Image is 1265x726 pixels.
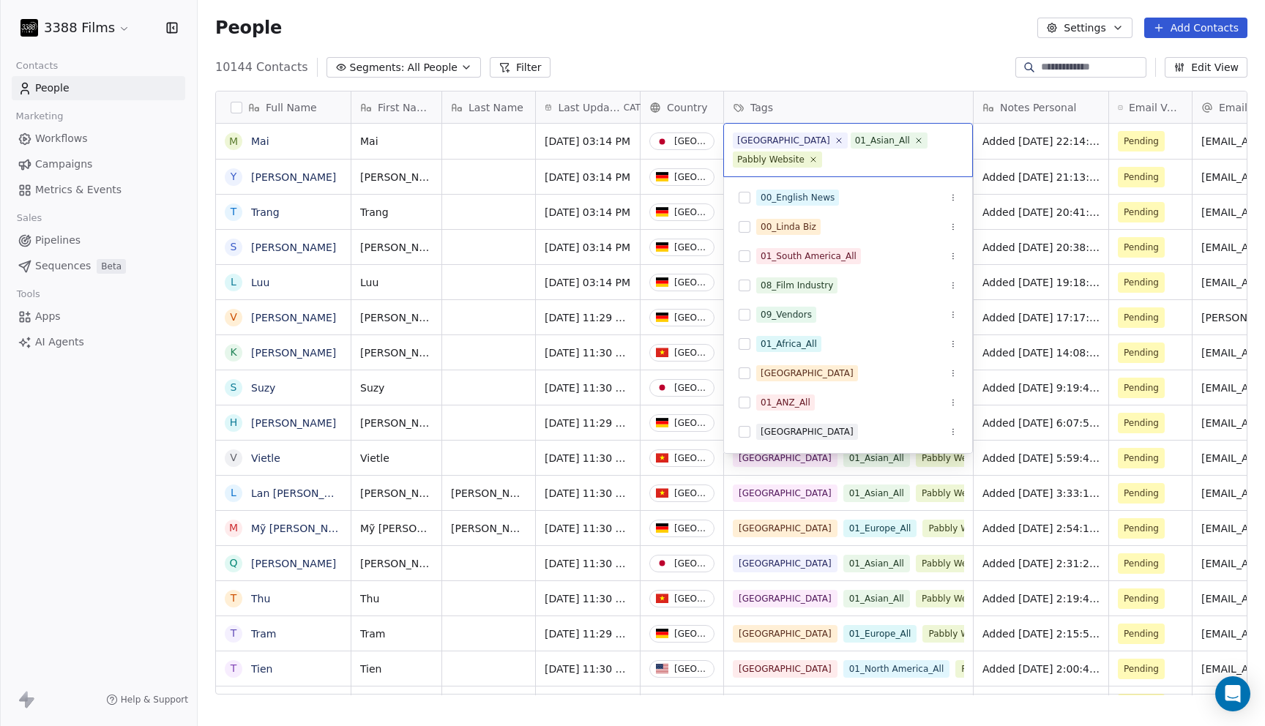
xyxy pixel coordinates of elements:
div: [GEOGRAPHIC_DATA] [761,425,854,438]
div: 00_English News [761,191,835,204]
div: 01_ANZ_All [761,396,810,409]
div: 01_Asian_All [855,134,910,147]
div: [GEOGRAPHIC_DATA] [761,367,854,380]
div: 01_South America_All [761,250,857,263]
div: [GEOGRAPHIC_DATA] [737,134,830,147]
div: 09_Vendors [761,308,812,321]
div: 01_Africa_All [761,337,817,351]
div: 08_Film Industry [761,279,833,292]
div: Pabbly Website [737,153,805,166]
div: 00_Linda Biz [761,220,816,233]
